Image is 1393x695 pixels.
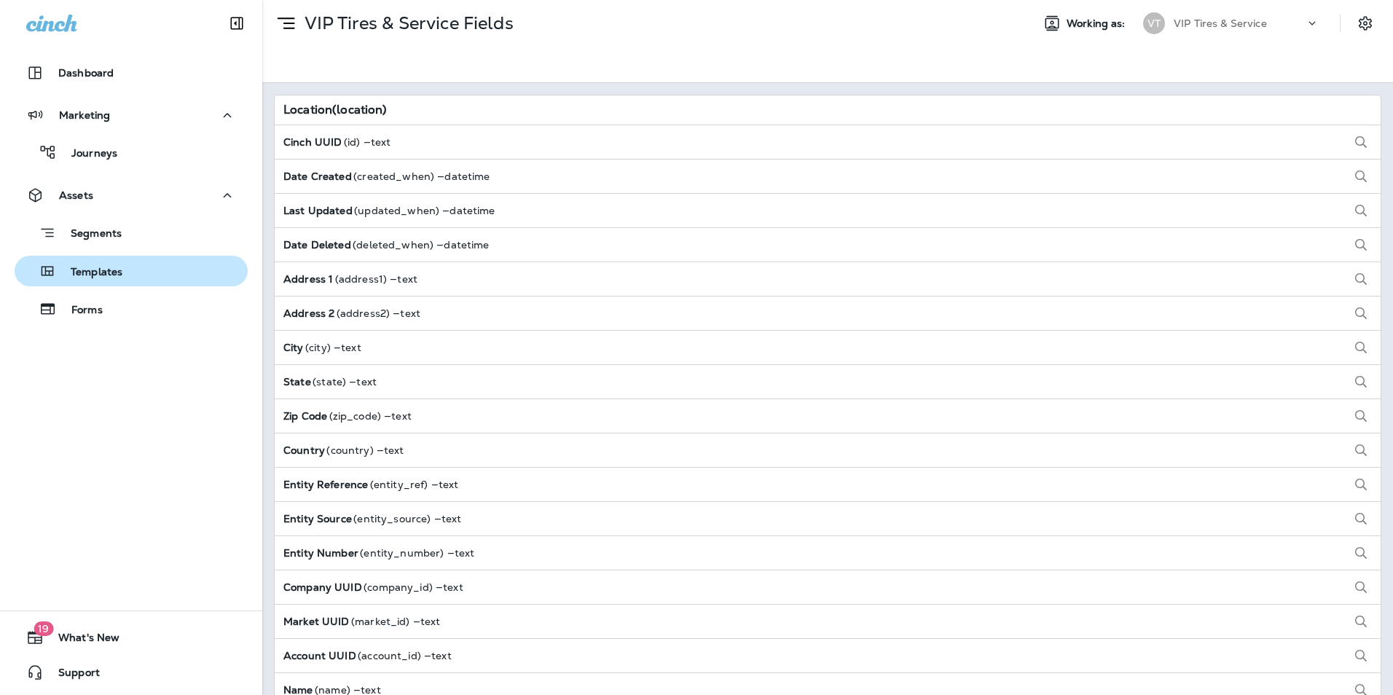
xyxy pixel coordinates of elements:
strong: Market UUID [283,616,351,627]
span: Support [44,667,100,684]
div: ( address2 ) — text [283,307,420,319]
div: ( updated_when ) — datetime [283,205,495,216]
span: 19 [34,621,53,636]
button: Forms [15,294,248,324]
p: VIP Tires & Service [1174,17,1267,29]
p: Forms [57,304,103,318]
div: ( entity_ref ) — text [283,479,458,490]
p: Journeys [57,147,117,161]
strong: Entity Source [283,513,353,525]
p: Marketing [59,109,110,121]
div: ( account_id ) — text [283,650,452,661]
strong: Country [283,444,326,456]
strong: State [283,376,313,388]
button: Collapse Sidebar [216,9,257,38]
button: Support [15,658,248,687]
strong: Entity Reference [283,479,370,490]
p: VIP Tires & Service Fields [299,12,514,34]
span: What's New [44,632,119,649]
div: Location ( location ) [283,104,387,116]
p: Assets [59,189,93,201]
button: Settings [1352,10,1378,36]
div: ( country ) — text [283,444,404,456]
div: ( created_when ) — datetime [283,170,490,182]
button: Templates [15,256,248,286]
button: Dashboard [15,58,248,87]
p: Dashboard [58,67,114,79]
p: Segments [56,227,122,242]
div: ( id ) — text [283,136,391,148]
div: ( address1 ) — text [283,273,417,285]
div: ( deleted_when ) — datetime [283,239,490,251]
strong: Entity Number [283,547,360,559]
button: 19What's New [15,623,248,652]
div: ( city ) — text [283,342,361,353]
div: ( entity_source ) — text [283,513,461,525]
strong: Company UUID [283,581,364,593]
strong: Date Deleted [283,239,353,251]
div: ( zip_code ) — text [283,410,412,422]
strong: City [283,342,305,353]
strong: Cinch UUID [283,136,344,148]
button: Segments [15,217,248,248]
strong: Date Created [283,170,353,182]
strong: Address 1 [283,273,335,285]
button: Journeys [15,137,248,168]
div: ( company_id ) — text [283,581,463,593]
button: Marketing [15,101,248,130]
div: ( state ) — text [283,376,377,388]
strong: Account UUID [283,650,358,661]
strong: Last Updated [283,205,354,216]
div: ( entity_number ) — text [283,547,474,559]
div: ( market_id ) — text [283,616,440,627]
button: Assets [15,181,248,210]
div: VT [1143,12,1165,34]
span: Working as: [1067,17,1129,30]
strong: Zip Code [283,410,329,422]
strong: Address 2 [283,307,337,319]
p: Templates [56,266,122,280]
